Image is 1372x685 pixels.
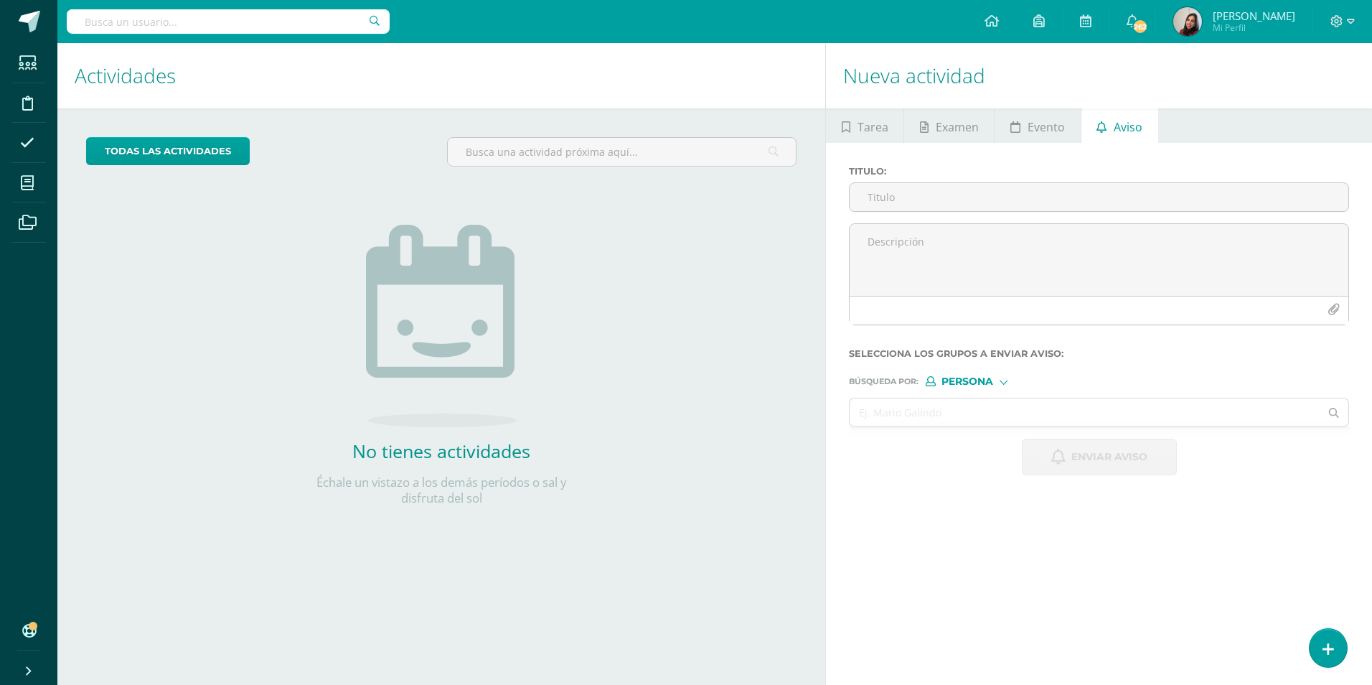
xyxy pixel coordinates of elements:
span: Persona [941,378,993,386]
h1: Actividades [75,43,808,108]
input: Busca una actividad próxima aquí... [448,138,796,166]
span: Tarea [857,110,888,144]
a: Aviso [1081,108,1158,143]
span: Mi Perfil [1213,22,1295,34]
span: Enviar aviso [1071,439,1147,475]
img: 1fd3dd1cd182faa4a90c6c537c1d09a2.png [1173,7,1202,36]
h1: Nueva actividad [843,43,1355,108]
div: [object Object] [926,376,1033,386]
img: no_activities.png [366,225,517,427]
h2: No tienes actividades [298,439,585,463]
span: Examen [936,110,979,144]
p: Échale un vistazo a los demás períodos o sal y disfruta del sol [298,475,585,506]
input: Titulo [850,183,1348,211]
input: Busca un usuario... [67,9,390,34]
label: Titulo : [849,166,1349,177]
button: Enviar aviso [1022,439,1177,475]
span: Aviso [1114,110,1142,144]
span: Evento [1028,110,1065,144]
label: Selecciona los grupos a enviar aviso : [849,348,1349,359]
a: Evento [995,108,1080,143]
span: 262 [1132,19,1148,34]
a: Examen [904,108,994,143]
span: Búsqueda por : [849,378,918,386]
a: Tarea [826,108,903,143]
span: [PERSON_NAME] [1213,9,1295,23]
a: todas las Actividades [86,137,250,165]
input: Ej. Mario Galindo [850,399,1320,427]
